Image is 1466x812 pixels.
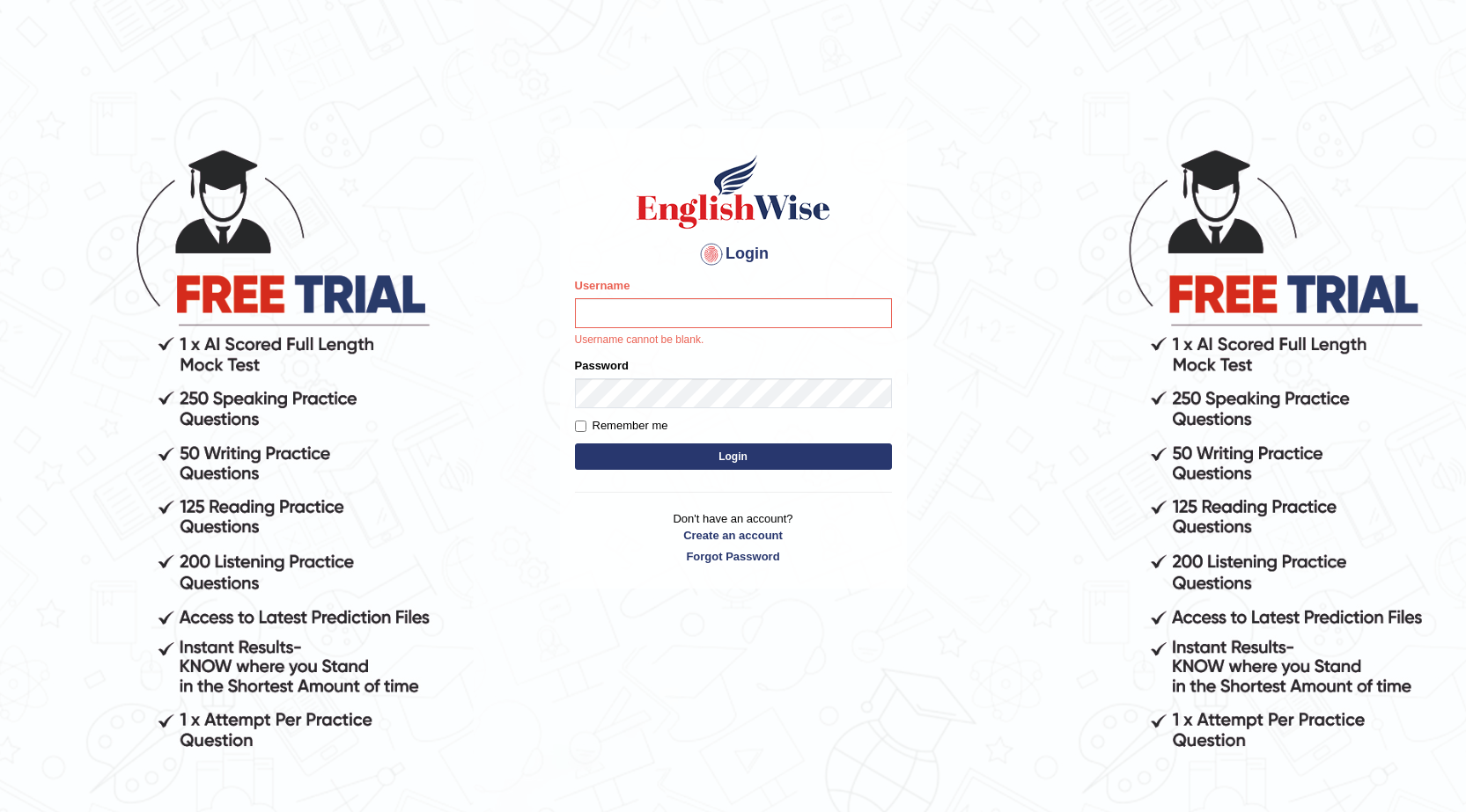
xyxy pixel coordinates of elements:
[575,417,668,435] label: Remember me
[575,548,892,565] a: Forgot Password
[575,510,892,565] p: Don't have an account?
[633,152,834,231] img: Logo of English Wise sign in for intelligent practice with AI
[575,443,892,470] button: Login
[575,421,586,432] input: Remember me
[575,333,892,348] p: Username cannot be blank.
[575,277,630,294] label: Username
[575,527,892,544] a: Create an account
[575,357,629,374] label: Password
[575,240,892,268] h4: Login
